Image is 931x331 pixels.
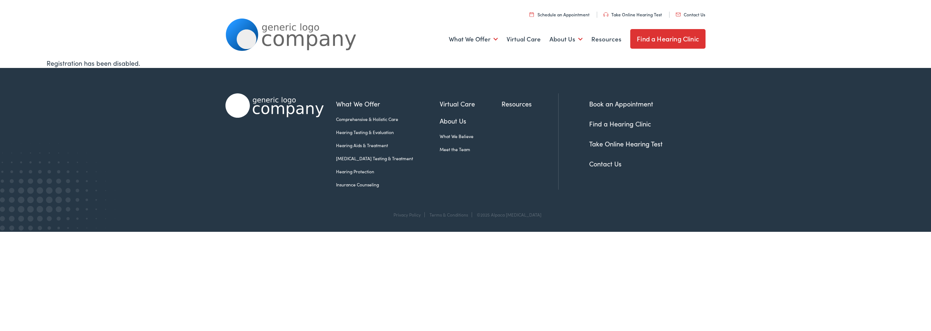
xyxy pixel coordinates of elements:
[591,26,622,53] a: Resources
[550,26,583,53] a: About Us
[630,29,706,49] a: Find a Hearing Clinic
[429,211,468,218] a: Terms & Conditions
[440,146,502,153] a: Meet the Team
[589,119,651,128] a: Find a Hearing Clinic
[393,211,421,218] a: Privacy Policy
[336,99,440,109] a: What We Offer
[336,116,440,122] a: Comprehensive & Holistic Care
[336,168,440,175] a: Hearing Protection
[336,181,440,188] a: Insurance Counseling
[47,58,884,68] div: Registration has been disabled.
[336,142,440,149] a: Hearing Aids & Treatment
[440,133,502,140] a: What We Believe
[336,129,440,136] a: Hearing Testing & Evaluation
[449,26,498,53] a: What We Offer
[676,13,681,16] img: utility icon
[440,99,502,109] a: Virtual Care
[440,116,502,126] a: About Us
[589,139,663,148] a: Take Online Hearing Test
[530,12,534,17] img: utility icon
[589,99,653,108] a: Book an Appointment
[603,11,662,17] a: Take Online Hearing Test
[336,155,440,162] a: [MEDICAL_DATA] Testing & Treatment
[225,93,324,118] img: Alpaca Audiology
[589,159,622,168] a: Contact Us
[473,212,542,217] div: ©2025 Alpaca [MEDICAL_DATA]
[507,26,541,53] a: Virtual Care
[530,11,590,17] a: Schedule an Appointment
[676,11,705,17] a: Contact Us
[502,99,558,109] a: Resources
[603,12,608,17] img: utility icon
